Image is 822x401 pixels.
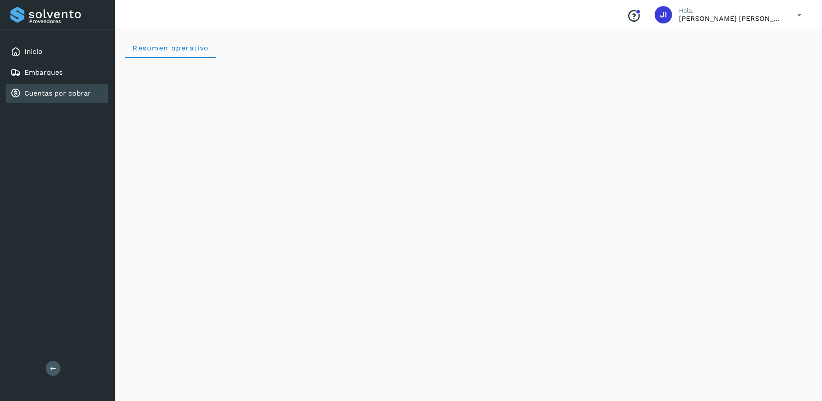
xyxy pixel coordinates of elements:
[6,84,108,103] div: Cuentas por cobrar
[679,7,783,14] p: Hola,
[132,44,209,52] span: Resumen operativo
[6,63,108,82] div: Embarques
[24,68,63,76] a: Embarques
[679,14,783,23] p: José Ignacio Flores Santiago
[6,42,108,61] div: Inicio
[24,47,43,56] a: Inicio
[24,89,91,97] a: Cuentas por cobrar
[29,18,104,24] p: Proveedores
